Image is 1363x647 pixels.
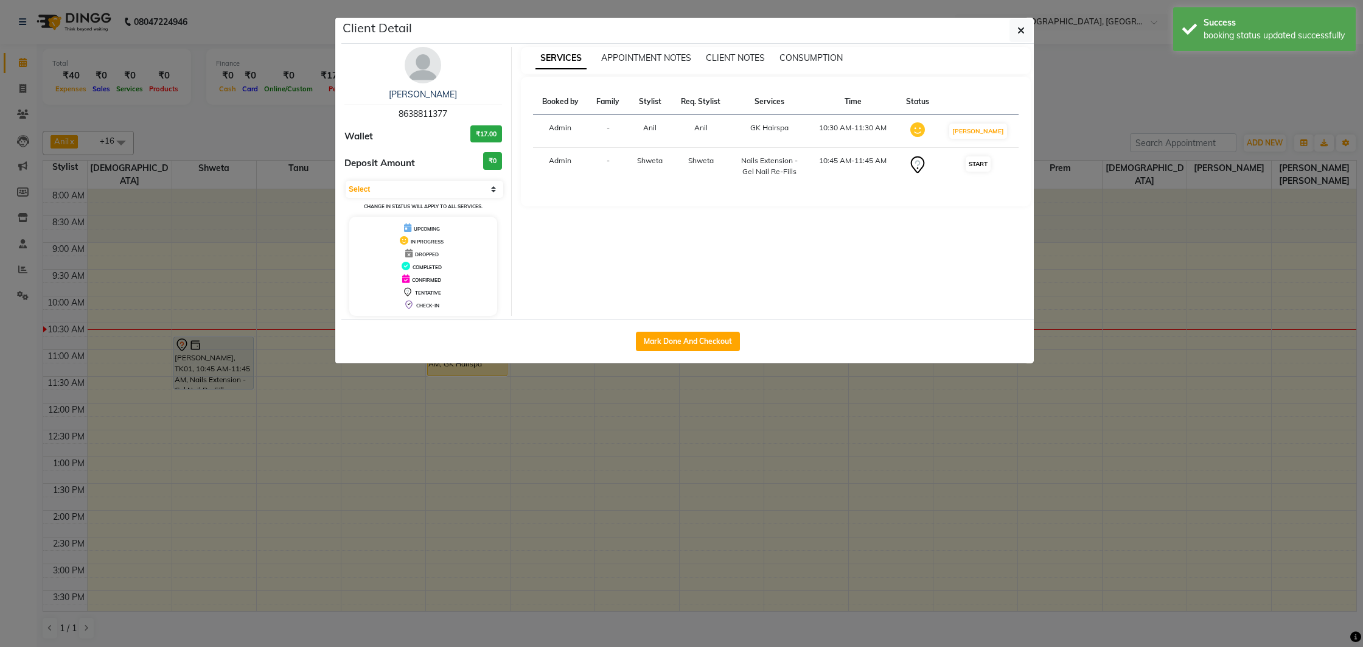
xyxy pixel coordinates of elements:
[588,115,629,148] td: -
[416,303,439,309] span: CHECK-IN
[535,47,587,69] span: SERVICES
[737,122,801,133] div: GK Hairspa
[364,203,483,209] small: Change in status will apply to all services.
[966,156,991,172] button: START
[343,19,412,37] h5: Client Detail
[949,124,1007,139] button: [PERSON_NAME]
[588,89,629,115] th: Family
[389,89,457,100] a: [PERSON_NAME]
[1204,29,1347,42] div: booking status updated successfully
[415,290,441,296] span: TENTATIVE
[779,52,843,63] span: CONSUMPTION
[412,277,441,283] span: CONFIRMED
[672,89,730,115] th: Req. Stylist
[809,148,897,185] td: 10:45 AM-11:45 AM
[643,123,657,132] span: Anil
[483,152,502,170] h3: ₹0
[694,123,708,132] span: Anil
[706,52,765,63] span: CLIENT NOTES
[533,148,588,185] td: Admin
[411,239,444,245] span: IN PROGRESS
[636,332,740,351] button: Mark Done And Checkout
[413,264,442,270] span: COMPLETED
[533,89,588,115] th: Booked by
[399,108,447,119] span: 8638811377
[1204,16,1347,29] div: Success
[809,115,897,148] td: 10:30 AM-11:30 AM
[414,226,440,232] span: UPCOMING
[405,47,441,83] img: avatar
[588,148,629,185] td: -
[601,52,691,63] span: APPOINTMENT NOTES
[809,89,897,115] th: Time
[344,156,415,170] span: Deposit Amount
[629,89,672,115] th: Stylist
[898,89,938,115] th: Status
[637,156,663,165] span: Shweta
[344,130,373,144] span: Wallet
[737,155,801,177] div: Nails Extension - Gel Nail Re-Fills
[470,125,502,143] h3: ₹17.00
[415,251,439,257] span: DROPPED
[730,89,809,115] th: Services
[533,115,588,148] td: Admin
[688,156,714,165] span: Shweta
